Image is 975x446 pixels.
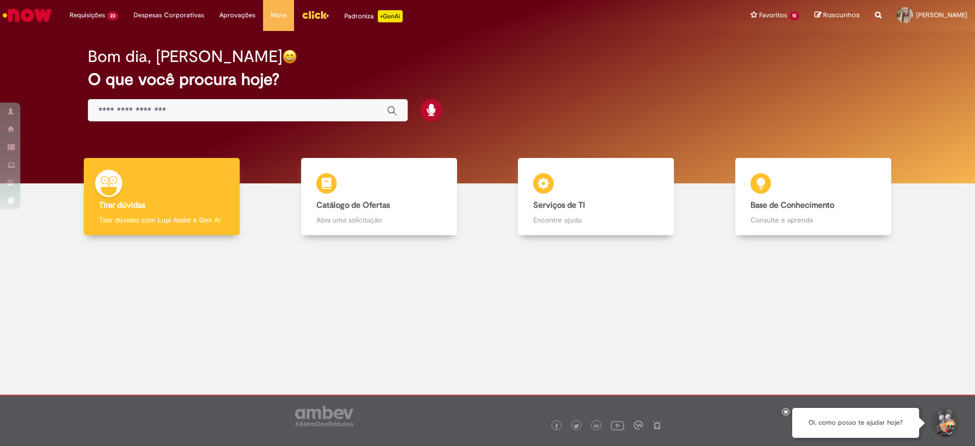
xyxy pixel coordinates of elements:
[789,12,799,20] span: 15
[759,10,787,20] span: Favoritos
[70,10,105,20] span: Requisições
[134,10,204,20] span: Despesas Corporativas
[1,5,53,25] img: ServiceNow
[792,408,919,438] div: Oi, como posso te ajudar hoje?
[271,158,488,236] a: Catálogo de Ofertas Abra uma solicitação
[611,419,624,432] img: logo_footer_youtube.png
[107,12,118,20] span: 23
[302,7,329,22] img: click_logo_yellow_360x200.png
[344,10,403,22] div: Padroniza
[219,10,255,20] span: Aprovações
[316,215,442,225] p: Abra uma solicitação
[594,423,599,429] img: logo_footer_linkedin.png
[533,200,585,210] b: Serviços de TI
[271,10,286,20] span: More
[99,200,145,210] b: Tirar dúvidas
[533,215,659,225] p: Encontre ajuda
[554,424,559,429] img: logo_footer_facebook.png
[634,421,643,430] img: logo_footer_workplace.png
[929,408,960,438] button: Iniciar Conversa de Suporte
[378,10,403,22] p: +GenAi
[53,158,271,236] a: Tirar dúvidas Tirar dúvidas com Lupi Assist e Gen Ai
[751,215,876,225] p: Consulte e aprenda
[316,200,390,210] b: Catálogo de Ofertas
[751,200,834,210] b: Base de Conhecimento
[487,158,705,236] a: Serviços de TI Encontre ajuda
[88,48,282,66] h2: Bom dia, [PERSON_NAME]
[705,158,922,236] a: Base de Conhecimento Consulte e aprenda
[823,10,860,20] span: Rascunhos
[815,11,860,20] a: Rascunhos
[99,215,224,225] p: Tirar dúvidas com Lupi Assist e Gen Ai
[916,11,967,19] span: [PERSON_NAME]
[653,421,662,430] img: logo_footer_naosei.png
[295,406,353,426] img: logo_footer_ambev_rotulo_gray.png
[88,71,888,88] h2: O que você procura hoje?
[282,49,297,64] img: happy-face.png
[574,424,579,429] img: logo_footer_twitter.png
